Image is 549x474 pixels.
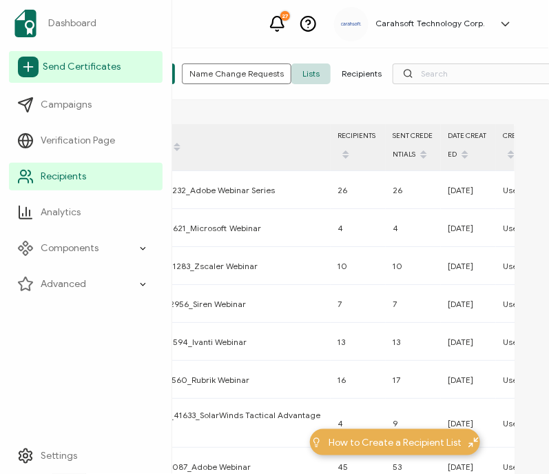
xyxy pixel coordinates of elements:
[386,128,441,167] div: SENT CREDENTIALS
[480,408,549,474] iframe: Chat Widget
[441,182,496,198] div: [DATE]
[124,372,331,388] div: 1-12-23_41560_Rubrik Webinar
[189,70,284,78] span: Name Change Requests
[441,415,496,431] div: [DATE]
[441,296,496,312] div: [DATE]
[41,206,81,219] span: Analytics
[386,220,441,236] div: 4
[48,17,96,30] span: Dashboard
[331,415,386,431] div: 4
[331,334,386,350] div: 13
[441,220,496,236] div: [DATE]
[441,334,496,350] div: [DATE]
[329,435,462,450] span: How to Create a Recipient List
[331,182,386,198] div: 26
[124,220,331,236] div: 12-7-22_41621_Microsoft Webinar
[41,449,77,463] span: Settings
[280,11,290,21] div: 27
[331,220,386,236] div: 4
[41,170,86,184] span: Recipients
[341,22,362,26] img: a9ee5910-6a38-4b3f-8289-cffb42fa798b.svg
[124,182,331,198] div: 9-7-22_40232_Adobe Webinar Series
[441,258,496,274] div: [DATE]
[9,199,163,226] a: Analytics
[331,296,386,312] div: 7
[41,134,115,148] span: Verification Page
[331,63,393,84] span: Recipients
[124,334,331,350] div: 1-10-23_41594_Ivanti Webinar
[331,372,386,388] div: 16
[441,372,496,388] div: [DATE]
[441,128,496,167] div: DATE CREATED
[386,415,441,431] div: 9
[41,277,86,291] span: Advanced
[124,296,331,312] div: 1-10-23_42956_Siren Webinar
[331,128,386,167] div: RECIPIENTS
[386,296,441,312] div: 7
[9,91,163,119] a: Campaigns
[9,4,163,43] a: Dashboard
[124,258,331,274] div: 12-13-22_41283_Zscaler Webinar
[124,407,331,439] div: 1-12-2023_41633_SolarWinds Tactical Advantage Webinar
[386,258,441,274] div: 10
[41,241,99,255] span: Components
[468,437,479,448] img: minimize-icon.svg
[331,258,386,274] div: 10
[386,334,441,350] div: 13
[375,19,485,28] h5: Carahsoft Technology Corp.
[14,10,37,37] img: sertifier-logomark-colored.svg
[43,60,121,74] span: Send Certificates
[9,163,163,190] a: Recipients
[386,372,441,388] div: 17
[124,136,331,159] div: FULL NAME
[291,63,331,84] span: Lists
[9,442,163,470] a: Settings
[9,51,163,83] a: Send Certificates
[9,127,163,155] a: Verification Page
[182,63,291,84] button: Name Change Requests
[41,98,92,112] span: Campaigns
[386,182,441,198] div: 26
